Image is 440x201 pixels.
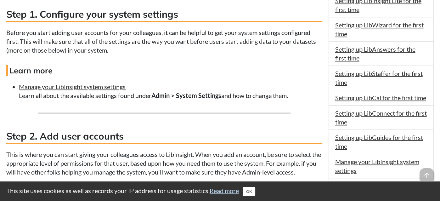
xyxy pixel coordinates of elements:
a: Setting up LibAnswers for the first time [335,45,415,62]
a: Manage your LibInsight system settings [335,158,419,174]
a: Read more [210,187,239,194]
a: Setting up LibGuides for the first time [335,134,423,150]
a: arrow_upward [420,169,434,176]
span: arrow_upward [420,168,434,182]
a: Setting up LibWizard for the first time [335,21,424,37]
a: Setting up LibConnect for the first time [335,109,427,126]
a: Setting up LibStaffer for the first time [335,70,423,86]
a: Setting up LibCal for the first time [335,94,426,101]
a: Manage your LibInsight system settings [19,83,126,90]
h3: Step 1. Configure your system settings [6,8,322,22]
h3: Step 2. Add user accounts [6,129,322,144]
p: Before you start adding user accounts for your colleagues, it can be helpful to get your system s... [6,28,322,55]
button: Close [243,187,255,196]
li: Learn all about the available settings found under and how to change them. [19,82,322,100]
p: This is where you can start giving your colleagues access to LibInsight. When you add an account,... [6,150,322,176]
strong: Admin > System Settings [151,92,221,99]
h4: Learn more [6,65,322,76]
